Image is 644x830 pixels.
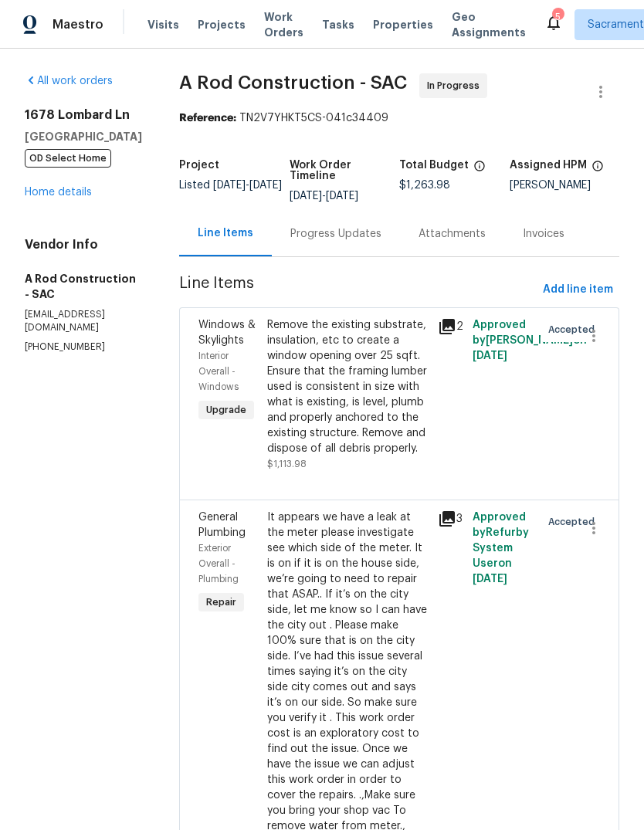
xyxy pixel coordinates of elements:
[373,17,433,32] span: Properties
[179,160,219,171] h5: Project
[25,187,92,198] a: Home details
[179,110,619,126] div: TN2V7YHKT5CS-041c34409
[25,107,142,123] h2: 1678 Lombard Ln
[200,595,242,610] span: Repair
[438,317,463,336] div: 2
[473,160,486,180] span: The total cost of line items that have been proposed by Opendoor. This sum includes line items th...
[267,459,307,469] span: $1,113.98
[473,320,587,361] span: Approved by [PERSON_NAME] on
[179,73,407,92] span: A Rod Construction - SAC
[419,226,486,242] div: Attachments
[147,17,179,32] span: Visits
[322,19,354,30] span: Tasks
[179,180,282,191] span: Listed
[198,512,246,538] span: General Plumbing
[264,9,303,40] span: Work Orders
[179,276,537,304] span: Line Items
[473,574,507,584] span: [DATE]
[290,160,400,181] h5: Work Order Timeline
[25,308,142,334] p: [EMAIL_ADDRESS][DOMAIN_NAME]
[548,322,601,337] span: Accepted
[438,510,463,528] div: 3
[290,191,358,202] span: -
[548,514,601,530] span: Accepted
[198,351,239,391] span: Interior Overall - Windows
[473,351,507,361] span: [DATE]
[326,191,358,202] span: [DATE]
[543,280,613,300] span: Add line item
[53,17,103,32] span: Maestro
[198,544,239,584] span: Exterior Overall - Plumbing
[552,9,563,25] div: 5
[213,180,282,191] span: -
[25,271,142,302] h5: A Rod Construction - SAC
[510,160,587,171] h5: Assigned HPM
[290,226,381,242] div: Progress Updates
[198,320,256,346] span: Windows & Skylights
[25,129,142,144] h5: [GEOGRAPHIC_DATA]
[25,237,142,252] h4: Vendor Info
[213,180,246,191] span: [DATE]
[510,180,620,191] div: [PERSON_NAME]
[267,317,429,456] div: Remove the existing substrate, insulation, etc to create a window opening over 25 sqft. Ensure th...
[25,149,111,168] span: OD Select Home
[25,340,142,354] p: [PHONE_NUMBER]
[200,402,253,418] span: Upgrade
[249,180,282,191] span: [DATE]
[537,276,619,304] button: Add line item
[198,225,253,241] div: Line Items
[290,191,322,202] span: [DATE]
[399,160,469,171] h5: Total Budget
[198,17,246,32] span: Projects
[523,226,564,242] div: Invoices
[399,180,450,191] span: $1,263.98
[25,76,113,86] a: All work orders
[473,512,529,584] span: Approved by Refurby System User on
[179,113,236,124] b: Reference:
[427,78,486,93] span: In Progress
[452,9,526,40] span: Geo Assignments
[591,160,604,180] span: The hpm assigned to this work order.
